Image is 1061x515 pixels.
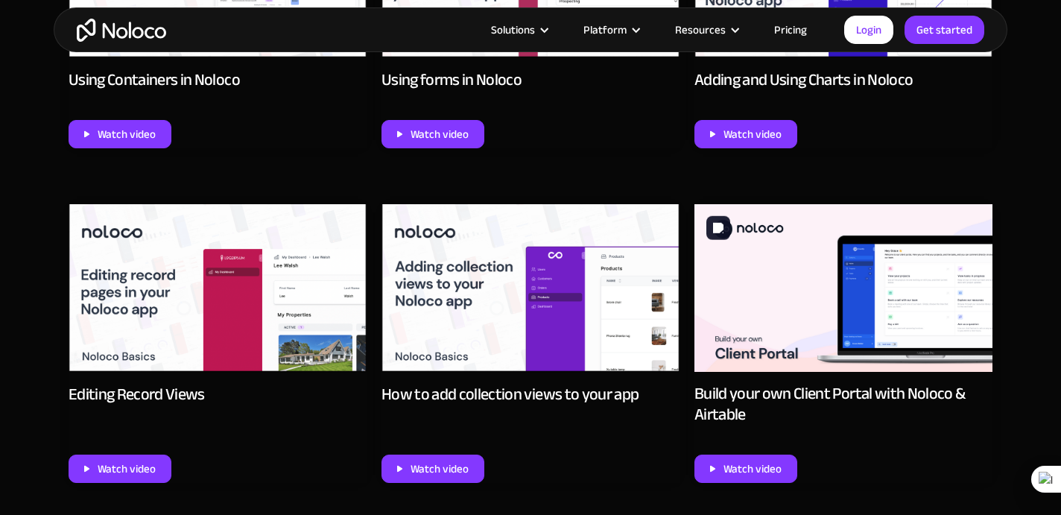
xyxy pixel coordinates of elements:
a: Login [844,16,893,44]
div: How to add collection views to your app [381,384,639,405]
div: Watch video [98,124,156,144]
div: Build your own Client Portal with Noloco & Airtable [694,383,992,425]
a: Build your own Client Portal with Noloco & AirtableWatch video [694,204,992,483]
div: Solutions [472,20,565,40]
a: Get started [905,16,984,44]
div: Platform [565,20,656,40]
div: Watch video [723,124,782,144]
div: Watch video [723,459,782,478]
div: Using forms in Noloco [381,69,522,90]
div: Adding and Using Charts in Noloco [694,69,913,90]
a: home [77,19,166,42]
div: Platform [583,20,627,40]
a: Editing Record ViewsWatch video [69,204,367,483]
div: Watch video [411,124,469,144]
div: Resources [675,20,726,40]
div: Solutions [491,20,535,40]
div: Editing Record Views [69,384,205,405]
div: Resources [656,20,756,40]
div: Using Containers in Noloco [69,69,240,90]
div: Watch video [98,459,156,478]
a: Pricing [756,20,826,40]
div: Watch video [411,459,469,478]
a: How to add collection views to your appWatch video [381,204,680,483]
